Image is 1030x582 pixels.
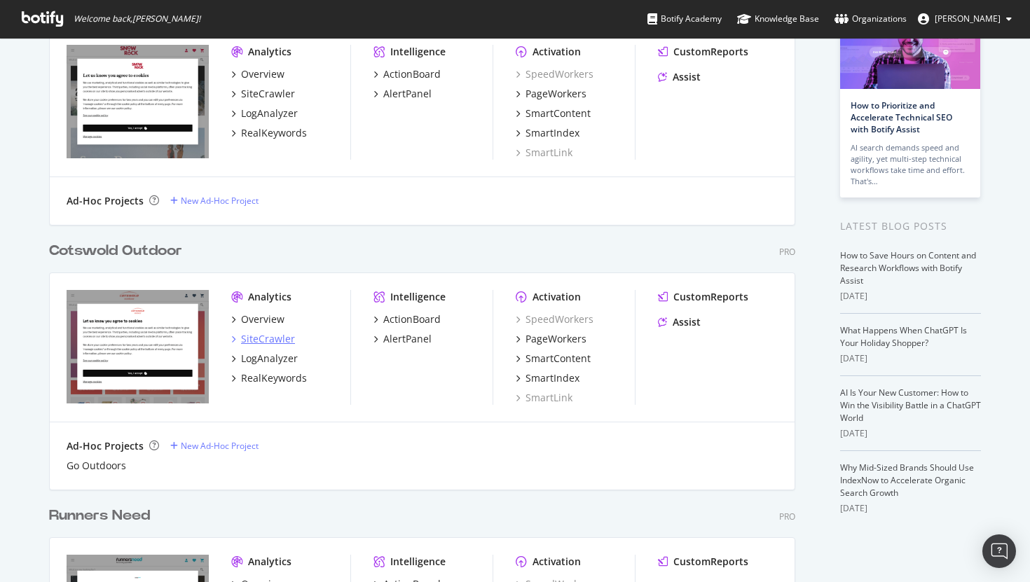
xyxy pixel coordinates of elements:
[170,195,259,207] a: New Ad-Hoc Project
[840,15,980,89] img: How to Prioritize and Accelerate Technical SEO with Botify Assist
[241,126,307,140] div: RealKeywords
[390,45,446,59] div: Intelligence
[383,87,432,101] div: AlertPanel
[383,332,432,346] div: AlertPanel
[658,315,701,329] a: Assist
[390,555,446,569] div: Intelligence
[526,126,579,140] div: SmartIndex
[49,241,188,261] a: Cotswold Outdoor
[533,555,581,569] div: Activation
[170,440,259,452] a: New Ad-Hoc Project
[181,440,259,452] div: New Ad-Hoc Project
[673,70,701,84] div: Assist
[231,67,284,81] a: Overview
[779,246,795,258] div: Pro
[779,511,795,522] div: Pro
[241,371,307,385] div: RealKeywords
[383,312,441,326] div: ActionBoard
[840,352,981,365] div: [DATE]
[840,290,981,303] div: [DATE]
[67,290,209,403] img: https://www.cotswoldoutdoor.com
[907,8,1023,30] button: [PERSON_NAME]
[516,371,579,385] a: SmartIndex
[241,332,295,346] div: SiteCrawler
[840,502,981,515] div: [DATE]
[673,290,748,304] div: CustomReports
[231,126,307,140] a: RealKeywords
[673,45,748,59] div: CustomReports
[516,146,572,160] a: SmartLink
[658,45,748,59] a: CustomReports
[373,87,432,101] a: AlertPanel
[373,312,441,326] a: ActionBoard
[516,391,572,405] a: SmartLink
[673,555,748,569] div: CustomReports
[840,324,967,349] a: What Happens When ChatGPT Is Your Holiday Shopper?
[658,555,748,569] a: CustomReports
[231,371,307,385] a: RealKeywords
[840,427,981,440] div: [DATE]
[231,352,298,366] a: LogAnalyzer
[526,332,586,346] div: PageWorkers
[533,45,581,59] div: Activation
[248,555,291,569] div: Analytics
[516,106,591,120] a: SmartContent
[231,312,284,326] a: Overview
[851,142,970,187] div: AI search demands speed and agility, yet multi-step technical workflows take time and effort. Tha...
[373,332,432,346] a: AlertPanel
[231,332,295,346] a: SiteCrawler
[516,332,586,346] a: PageWorkers
[526,106,591,120] div: SmartContent
[533,290,581,304] div: Activation
[673,315,701,329] div: Assist
[840,387,981,424] a: AI Is Your New Customer: How to Win the Visibility Battle in a ChatGPT World
[840,249,976,286] a: How to Save Hours on Content and Research Workflows with Botify Assist
[67,45,209,158] img: https://www.snowandrock.com/
[658,70,701,84] a: Assist
[241,352,298,366] div: LogAnalyzer
[241,312,284,326] div: Overview
[373,67,441,81] a: ActionBoard
[181,195,259,207] div: New Ad-Hoc Project
[49,241,182,261] div: Cotswold Outdoor
[248,290,291,304] div: Analytics
[241,87,295,101] div: SiteCrawler
[526,87,586,101] div: PageWorkers
[241,106,298,120] div: LogAnalyzer
[241,67,284,81] div: Overview
[516,312,593,326] a: SpeedWorkers
[67,459,126,473] a: Go Outdoors
[647,12,722,26] div: Botify Academy
[835,12,907,26] div: Organizations
[840,462,974,499] a: Why Mid-Sized Brands Should Use IndexNow to Accelerate Organic Search Growth
[390,290,446,304] div: Intelligence
[516,352,591,366] a: SmartContent
[526,352,591,366] div: SmartContent
[231,106,298,120] a: LogAnalyzer
[516,126,579,140] a: SmartIndex
[49,506,150,526] div: Runners Need
[516,87,586,101] a: PageWorkers
[526,371,579,385] div: SmartIndex
[982,534,1016,568] div: Open Intercom Messenger
[67,439,144,453] div: Ad-Hoc Projects
[658,290,748,304] a: CustomReports
[935,13,1001,25] span: Ellie Combes
[383,67,441,81] div: ActionBoard
[851,99,952,135] a: How to Prioritize and Accelerate Technical SEO with Botify Assist
[67,194,144,208] div: Ad-Hoc Projects
[737,12,819,26] div: Knowledge Base
[248,45,291,59] div: Analytics
[74,13,200,25] span: Welcome back, [PERSON_NAME] !
[49,506,156,526] a: Runners Need
[840,219,981,234] div: Latest Blog Posts
[231,87,295,101] a: SiteCrawler
[516,67,593,81] a: SpeedWorkers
